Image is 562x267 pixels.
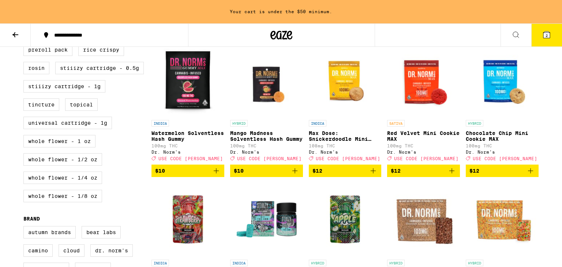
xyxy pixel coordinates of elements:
span: USE CODE [PERSON_NAME] [237,156,301,161]
p: 100mg THC [151,143,224,148]
img: Dr. Norm's - Chocolate Chip Mini Cookie MAX [466,43,539,116]
span: 2 [546,33,548,38]
label: Cloud [59,244,85,257]
p: HYBRID [387,260,405,266]
label: Whole Flower - 1 oz [23,135,95,147]
span: Hi. Need any help? [4,5,53,11]
label: Topical [65,98,98,111]
div: Dr. Norm's [466,150,539,154]
p: INDICA [230,260,248,266]
label: Autumn Brands [23,226,76,238]
p: HYBRID [309,260,326,266]
div: Dr. Norm's [387,150,460,154]
label: Preroll Pack [23,44,72,56]
img: STIIIZY - Sour Strawberry Gummies [151,183,224,256]
img: Dr. Norm's - Mango Madness Solventless Hash Gummy [230,43,303,116]
span: $12 [391,168,401,174]
p: INDICA [151,260,169,266]
p: HYBRID [230,120,248,127]
img: Dr. Norm's - Fruity Crispy Rice Bar [466,183,539,256]
label: Camino [23,244,53,257]
p: INDICA [151,120,169,127]
div: Dr. Norm's [309,150,382,154]
div: Dr. Norm's [151,150,224,154]
p: INDICA [309,120,326,127]
p: SATIVA [387,120,405,127]
p: 100mg THC [466,143,539,148]
label: Dr. Norm's [90,244,133,257]
label: Tincture [23,98,59,111]
img: Dr. Norm's - Red Velvet Mini Cookie MAX [387,43,460,116]
span: $12 [312,168,322,174]
label: Whole Flower - 1/8 oz [23,190,102,202]
label: Rosin [23,62,49,74]
p: HYBRID [466,120,483,127]
label: STIIIZY Cartridge - 0.5g [55,62,144,74]
img: Dr. Norm's - Max Dose: Snickerdoodle Mini Cookie - Indica [309,43,382,116]
span: USE CODE [PERSON_NAME] [158,156,223,161]
label: STIIIZY Cartridge - 1g [23,80,105,93]
button: Add to bag [466,165,539,177]
button: 2 [531,24,562,46]
p: Max Dose: Snickerdoodle Mini Cookie - Indica [309,130,382,142]
legend: Brand [23,216,40,222]
label: Rice Crispy [78,44,124,56]
a: Open page for Red Velvet Mini Cookie MAX from Dr. Norm's [387,43,460,165]
span: $12 [469,168,479,174]
p: Chocolate Chip Mini Cookie MAX [466,130,539,142]
span: USE CODE [PERSON_NAME] [316,156,380,161]
p: 108mg THC [309,143,382,148]
a: Open page for Watermelon Solventless Hash Gummy from Dr. Norm's [151,43,224,165]
span: USE CODE [PERSON_NAME] [394,156,458,161]
span: USE CODE [PERSON_NAME] [473,156,537,161]
a: Open page for Max Dose: Snickerdoodle Mini Cookie - Indica from Dr. Norm's [309,43,382,165]
label: Bear Labs [82,226,121,238]
img: STIIIZY - White Berry 2:1 Gummies [230,183,303,256]
img: Dr. Norm's - Chocolate Crispy Rice Bar [387,183,460,256]
button: Add to bag [309,165,382,177]
button: Add to bag [230,165,303,177]
p: HYBRID [466,260,483,266]
p: 100mg THC [230,143,303,148]
div: Dr. Norm's [230,150,303,154]
span: $10 [234,168,244,174]
label: Universal Cartridge - 1g [23,117,112,129]
label: Whole Flower - 1/2 oz [23,153,102,166]
img: STIIIZY - Sour Apple Gummies [309,183,382,256]
p: Mango Madness Solventless Hash Gummy [230,130,303,142]
p: 100mg THC [387,143,460,148]
p: Red Velvet Mini Cookie MAX [387,130,460,142]
img: Dr. Norm's - Watermelon Solventless Hash Gummy [153,43,223,116]
button: Add to bag [151,165,224,177]
a: Open page for Mango Madness Solventless Hash Gummy from Dr. Norm's [230,43,303,165]
span: $10 [155,168,165,174]
p: Watermelon Solventless Hash Gummy [151,130,224,142]
button: Add to bag [387,165,460,177]
label: Whole Flower - 1/4 oz [23,172,102,184]
a: Open page for Chocolate Chip Mini Cookie MAX from Dr. Norm's [466,43,539,165]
